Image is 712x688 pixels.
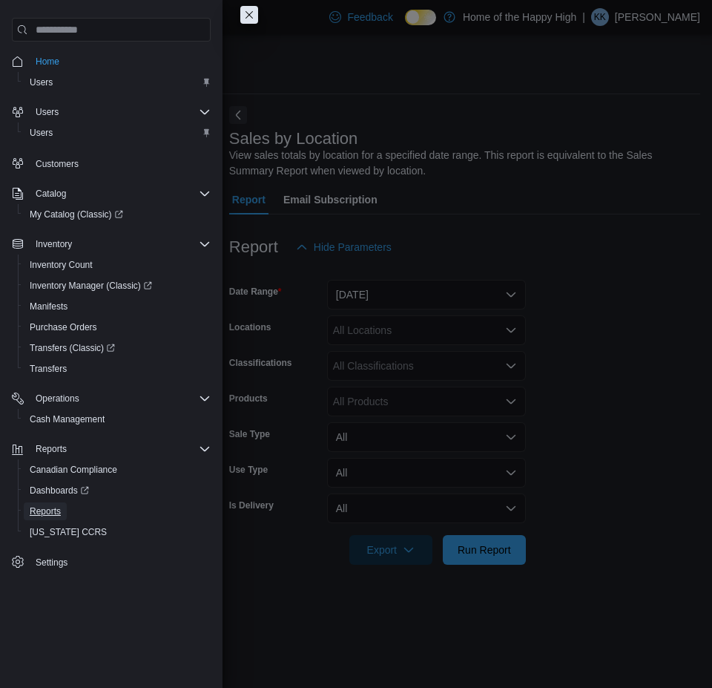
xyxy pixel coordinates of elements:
[24,502,211,520] span: Reports
[18,501,217,522] button: Reports
[30,440,73,458] button: Reports
[6,234,217,255] button: Inventory
[6,102,217,122] button: Users
[30,235,211,253] span: Inventory
[36,557,67,569] span: Settings
[6,439,217,459] button: Reports
[18,275,217,296] a: Inventory Manager (Classic)
[6,183,217,204] button: Catalog
[24,339,211,357] span: Transfers (Classic)
[18,522,217,543] button: [US_STATE] CCRS
[36,106,59,118] span: Users
[24,461,123,479] a: Canadian Compliance
[24,277,158,295] a: Inventory Manager (Classic)
[18,122,217,143] button: Users
[30,185,72,203] button: Catalog
[18,409,217,430] button: Cash Management
[18,338,217,358] a: Transfers (Classic)
[24,482,211,499] span: Dashboards
[18,317,217,338] button: Purchase Orders
[24,206,129,223] a: My Catalog (Classic)
[18,204,217,225] a: My Catalog (Classic)
[24,318,103,336] a: Purchase Orders
[24,410,211,428] span: Cash Management
[18,459,217,480] button: Canadian Compliance
[18,72,217,93] button: Users
[24,298,73,315] a: Manifests
[24,124,211,142] span: Users
[36,443,67,455] span: Reports
[30,554,73,571] a: Settings
[240,6,258,24] button: Close this dialog
[30,259,93,271] span: Inventory Count
[30,185,211,203] span: Catalog
[36,56,59,68] span: Home
[30,553,211,571] span: Settings
[24,461,211,479] span: Canadian Compliance
[30,464,117,476] span: Canadian Compliance
[18,358,217,379] button: Transfers
[30,127,53,139] span: Users
[24,206,211,223] span: My Catalog (Classic)
[30,342,115,354] span: Transfers (Classic)
[24,523,113,541] a: [US_STATE] CCRS
[30,363,67,375] span: Transfers
[30,103,211,121] span: Users
[24,502,67,520] a: Reports
[6,152,217,174] button: Customers
[30,390,211,407] span: Operations
[24,410,111,428] a: Cash Management
[30,280,152,292] span: Inventory Manager (Classic)
[24,277,211,295] span: Inventory Manager (Classic)
[24,256,99,274] a: Inventory Count
[24,124,59,142] a: Users
[30,485,89,497] span: Dashboards
[24,73,59,91] a: Users
[24,523,211,541] span: Washington CCRS
[30,155,85,173] a: Customers
[24,318,211,336] span: Purchase Orders
[30,301,67,312] span: Manifests
[18,255,217,275] button: Inventory Count
[24,360,211,378] span: Transfers
[36,393,79,404] span: Operations
[36,158,79,170] span: Customers
[12,45,211,576] nav: Complex example
[30,390,85,407] button: Operations
[30,103,65,121] button: Users
[18,480,217,501] a: Dashboards
[30,154,211,172] span: Customers
[30,505,61,517] span: Reports
[30,76,53,88] span: Users
[30,526,107,538] span: [US_STATE] CCRS
[6,551,217,573] button: Settings
[24,256,211,274] span: Inventory Count
[24,73,211,91] span: Users
[6,50,217,72] button: Home
[24,298,211,315] span: Manifests
[18,296,217,317] button: Manifests
[30,53,65,71] a: Home
[24,360,73,378] a: Transfers
[30,413,105,425] span: Cash Management
[30,321,97,333] span: Purchase Orders
[24,339,121,357] a: Transfers (Classic)
[6,388,217,409] button: Operations
[30,235,78,253] button: Inventory
[30,52,211,71] span: Home
[36,188,66,200] span: Catalog
[30,440,211,458] span: Reports
[30,209,123,220] span: My Catalog (Classic)
[24,482,95,499] a: Dashboards
[36,238,72,250] span: Inventory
